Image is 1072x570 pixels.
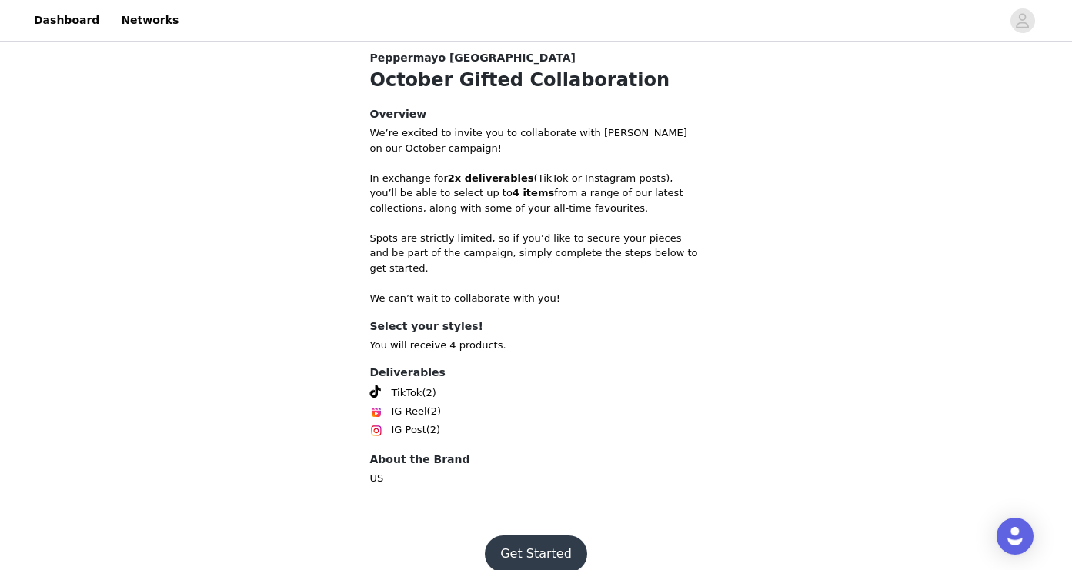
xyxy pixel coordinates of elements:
span: (2) [426,422,440,438]
img: Instagram Reels Icon [370,406,382,418]
span: Peppermayo [GEOGRAPHIC_DATA] [370,50,576,66]
a: Dashboard [25,3,109,38]
h4: About the Brand [370,452,703,468]
p: You will receive 4 products. [370,338,703,353]
p: We’re excited to invite you to collaborate with [PERSON_NAME] on our October campaign! [370,125,703,155]
span: (2) [422,385,436,401]
a: Networks [112,3,188,38]
div: Open Intercom Messenger [997,518,1034,555]
div: avatar [1015,8,1030,33]
strong: 2x deliverables [448,172,534,184]
p: In exchange for (TikTok or Instagram posts), you’ll be able to select up to from a range of our l... [370,171,703,216]
h4: Overview [370,106,703,122]
p: US [370,471,703,486]
strong: 4 items [513,187,554,198]
h4: Select your styles! [370,318,703,335]
span: IG Post [392,422,426,438]
span: (2) [427,404,441,419]
h4: Deliverables [370,365,703,381]
h1: October Gifted Collaboration [370,66,703,94]
p: We can’t wait to collaborate with you! [370,291,703,306]
p: Spots are strictly limited, so if you’d like to secure your pieces and be part of the campaign, s... [370,231,703,276]
img: Instagram Icon [370,425,382,437]
span: TikTok [392,385,422,401]
span: IG Reel [392,404,427,419]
